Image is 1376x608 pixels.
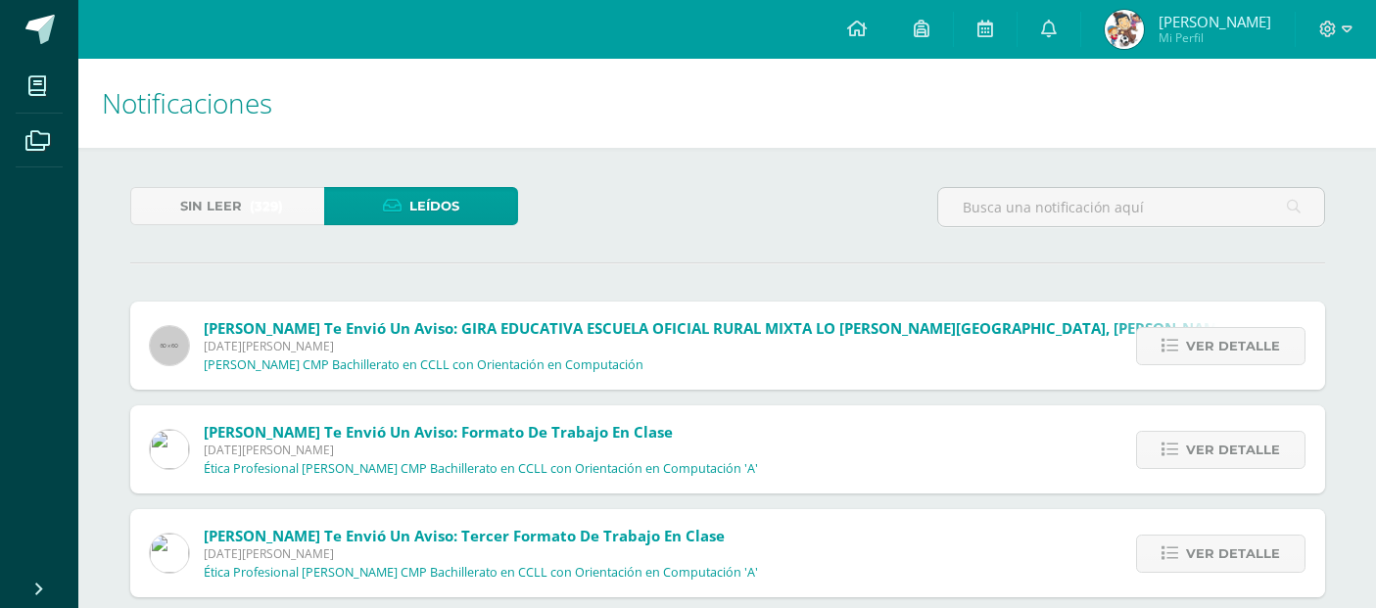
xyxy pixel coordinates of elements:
span: [DATE][PERSON_NAME] [204,545,758,562]
span: Sin leer [180,188,242,224]
span: Ver detalle [1186,536,1280,572]
p: Ética Profesional [PERSON_NAME] CMP Bachillerato en CCLL con Orientación en Computación 'A' [204,565,758,581]
img: 60x60 [150,326,189,365]
span: [PERSON_NAME] te envió un aviso: Tercer formato de trabajo en clase [204,526,725,545]
a: Leídos [324,187,518,225]
span: [DATE][PERSON_NAME] [204,442,758,458]
img: 6dfd641176813817be49ede9ad67d1c4.png [150,430,189,469]
p: [PERSON_NAME] CMP Bachillerato en CCLL con Orientación en Computación [204,357,643,373]
span: [PERSON_NAME] [1159,12,1271,31]
span: Ver detalle [1186,328,1280,364]
span: [PERSON_NAME] te envió un aviso: Formato de trabajo en clase [204,422,673,442]
span: Notificaciones [102,84,272,121]
span: (329) [250,188,283,224]
span: Ver detalle [1186,432,1280,468]
img: 6dfd641176813817be49ede9ad67d1c4.png [150,534,189,573]
img: 792738db7231e9fbb8131b013623788e.png [1105,10,1144,49]
p: Ética Profesional [PERSON_NAME] CMP Bachillerato en CCLL con Orientación en Computación 'A' [204,461,758,477]
a: Sin leer(329) [130,187,324,225]
span: Leídos [409,188,459,224]
span: Mi Perfil [1159,29,1271,46]
input: Busca una notificación aquí [938,188,1324,226]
